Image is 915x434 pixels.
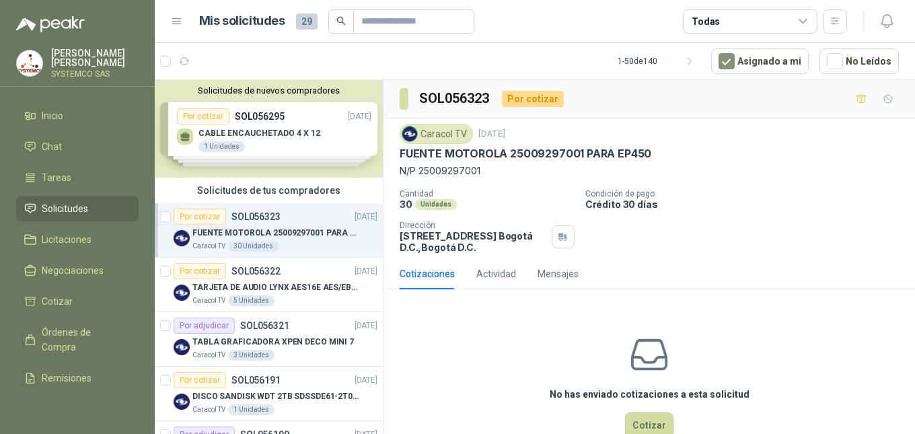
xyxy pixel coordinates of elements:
[16,320,139,360] a: Órdenes de Compra
[192,336,354,349] p: TABLA GRAFICADORA XPEN DECO MINI 7
[231,375,281,385] p: SOL056191
[228,404,274,415] div: 1 Unidades
[42,170,71,185] span: Tareas
[155,80,383,178] div: Solicitudes de nuevos compradoresPor cotizarSOL056295[DATE] CABLE ENCAUCHETADO 4 X 121 UnidadesPo...
[502,91,564,107] div: Por cotizar
[550,387,749,402] h3: No has enviado cotizaciones a esta solicitud
[42,371,91,386] span: Remisiones
[231,212,281,221] p: SOL056323
[155,203,383,258] a: Por cotizarSOL056323[DATE] Company LogoFUENTE MOTOROLA 25009297001 PARA EP450Caracol TV30 Unidades
[400,147,651,161] p: FUENTE MOTOROLA 25009297001 PARA EP450
[192,241,225,252] p: Caracol TV
[51,70,139,78] p: SYSTEMCO SAS
[174,263,226,279] div: Por cotizar
[155,258,383,312] a: Por cotizarSOL056322[DATE] Company LogoTARJETA DE AUDIO LYNX AES16E AES/EBU PCICaracol TV5 Unidades
[16,227,139,252] a: Licitaciones
[240,321,289,330] p: SOL056321
[538,266,579,281] div: Mensajes
[476,266,516,281] div: Actividad
[17,50,42,76] img: Company Logo
[192,404,225,415] p: Caracol TV
[51,48,139,67] p: [PERSON_NAME] [PERSON_NAME]
[160,85,377,96] button: Solicitudes de nuevos compradores
[42,263,104,278] span: Negociaciones
[174,318,235,334] div: Por adjudicar
[618,50,700,72] div: 1 - 50 de 140
[419,88,491,109] h3: SOL056323
[400,266,455,281] div: Cotizaciones
[42,325,126,355] span: Órdenes de Compra
[192,295,225,306] p: Caracol TV
[228,295,274,306] div: 5 Unidades
[16,365,139,391] a: Remisiones
[42,201,88,216] span: Solicitudes
[42,139,62,154] span: Chat
[42,294,73,309] span: Cotizar
[42,108,63,123] span: Inicio
[711,48,809,74] button: Asignado a mi
[192,281,360,294] p: TARJETA DE AUDIO LYNX AES16E AES/EBU PCI
[16,16,85,32] img: Logo peakr
[478,128,505,141] p: [DATE]
[16,289,139,314] a: Cotizar
[16,165,139,190] a: Tareas
[16,196,139,221] a: Solicitudes
[16,396,139,422] a: Configuración
[336,16,346,26] span: search
[355,211,377,223] p: [DATE]
[355,320,377,332] p: [DATE]
[400,221,546,230] p: Dirección
[174,339,190,355] img: Company Logo
[16,134,139,159] a: Chat
[819,48,899,74] button: No Leídos
[199,11,285,31] h1: Mis solicitudes
[400,198,412,210] p: 30
[400,230,546,253] p: [STREET_ADDRESS] Bogotá D.C. , Bogotá D.C.
[155,178,383,203] div: Solicitudes de tus compradores
[400,189,575,198] p: Cantidad
[192,227,360,240] p: FUENTE MOTOROLA 25009297001 PARA EP450
[16,258,139,283] a: Negociaciones
[355,374,377,387] p: [DATE]
[155,312,383,367] a: Por adjudicarSOL056321[DATE] Company LogoTABLA GRAFICADORA XPEN DECO MINI 7Caracol TV3 Unidades
[228,350,274,361] div: 3 Unidades
[355,265,377,278] p: [DATE]
[174,394,190,410] img: Company Logo
[192,390,360,403] p: DISCO SANDISK WDT 2TB SDSSDE61-2T00-G25 BATERÍA PARA PORTÁTIL HP PROBOOK 430 G8
[174,285,190,301] img: Company Logo
[400,124,473,144] div: Caracol TV
[174,209,226,225] div: Por cotizar
[174,372,226,388] div: Por cotizar
[692,14,720,29] div: Todas
[296,13,318,30] span: 29
[231,266,281,276] p: SOL056322
[585,198,910,210] p: Crédito 30 días
[585,189,910,198] p: Condición de pago
[415,199,457,210] div: Unidades
[42,232,91,247] span: Licitaciones
[400,164,899,178] p: N/P 25009297001
[402,126,417,141] img: Company Logo
[192,350,225,361] p: Caracol TV
[174,230,190,246] img: Company Logo
[155,367,383,421] a: Por cotizarSOL056191[DATE] Company LogoDISCO SANDISK WDT 2TB SDSSDE61-2T00-G25 BATERÍA PARA PORTÁ...
[16,103,139,129] a: Inicio
[228,241,279,252] div: 30 Unidades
